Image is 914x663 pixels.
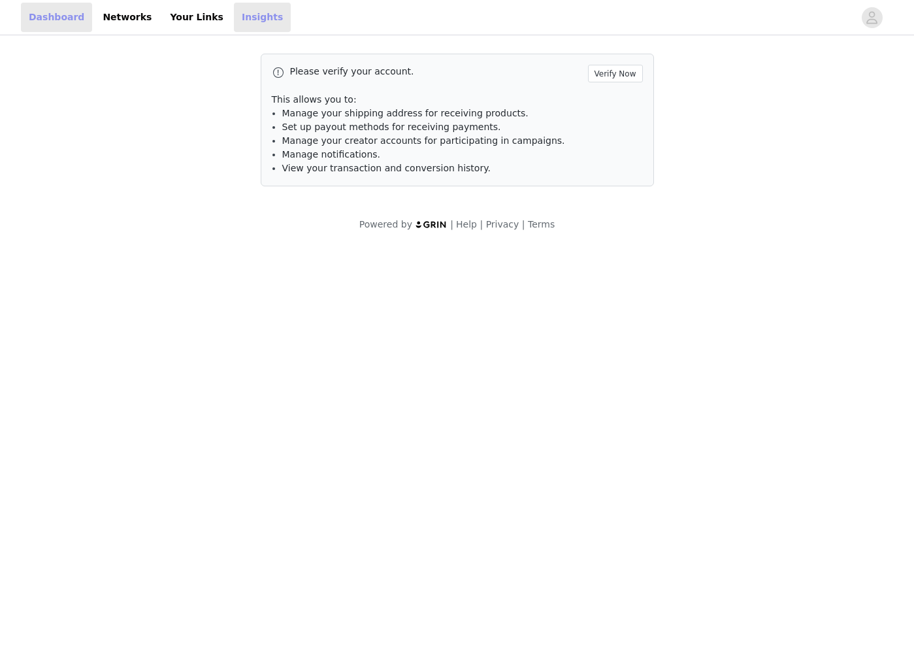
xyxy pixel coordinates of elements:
a: Dashboard [21,3,92,32]
button: Verify Now [588,65,643,82]
span: View your transaction and conversion history. [282,163,491,173]
a: Insights [234,3,291,32]
a: Help [456,219,477,229]
img: logo [415,220,448,229]
p: This allows you to: [272,93,643,107]
span: | [522,219,525,229]
p: Please verify your account. [290,65,583,78]
span: Set up payout methods for receiving payments. [282,122,501,132]
a: Your Links [162,3,231,32]
div: avatar [866,7,878,28]
span: | [480,219,483,229]
a: Privacy [486,219,519,229]
span: Powered by [359,219,412,229]
span: Manage your shipping address for receiving products. [282,108,529,118]
a: Networks [95,3,159,32]
span: Manage your creator accounts for participating in campaigns. [282,135,565,146]
a: Terms [528,219,555,229]
span: Manage notifications. [282,149,381,160]
span: | [450,219,453,229]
